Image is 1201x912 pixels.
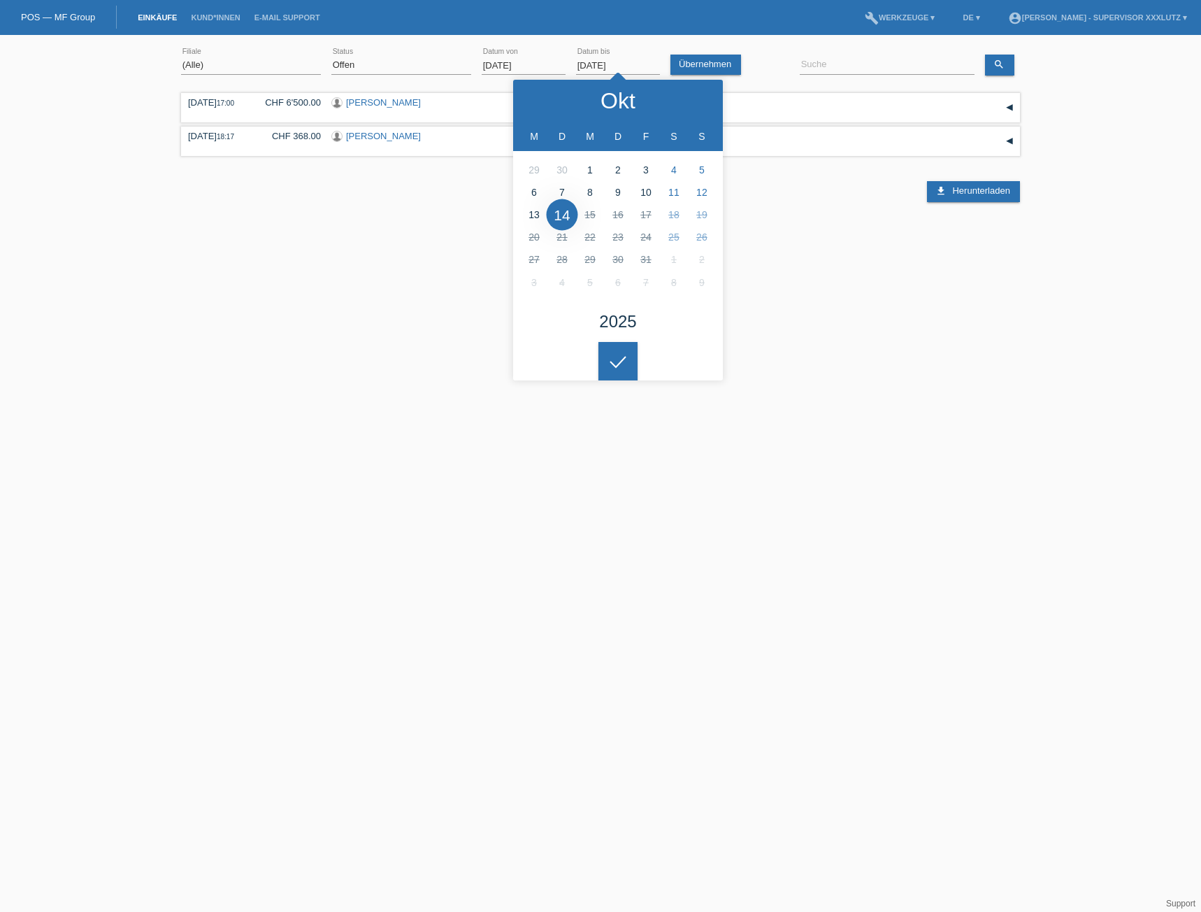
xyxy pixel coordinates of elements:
[952,185,1009,196] span: Herunterladen
[217,133,234,141] span: 18:17
[346,131,421,141] a: [PERSON_NAME]
[670,55,741,75] a: Übernehmen
[985,55,1014,76] a: search
[1166,899,1195,909] a: Support
[21,12,95,22] a: POS — MF Group
[254,131,321,141] div: CHF 368.00
[993,59,1005,70] i: search
[1001,13,1194,22] a: account_circle[PERSON_NAME] - Supervisor XXXLutz ▾
[188,131,244,141] div: [DATE]
[865,11,879,25] i: build
[858,13,942,22] a: buildWerkzeuge ▾
[599,313,636,330] div: 2025
[999,97,1020,118] div: auf-/zuklappen
[346,97,421,108] a: [PERSON_NAME]
[927,181,1020,202] a: download Herunterladen
[217,99,234,107] span: 17:00
[935,185,947,197] i: download
[254,97,321,108] div: CHF 6'500.00
[600,90,635,112] div: Okt
[247,13,327,22] a: E-Mail Support
[131,13,184,22] a: Einkäufe
[1008,11,1022,25] i: account_circle
[956,13,986,22] a: DE ▾
[999,131,1020,152] div: auf-/zuklappen
[188,97,244,108] div: [DATE]
[184,13,247,22] a: Kund*innen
